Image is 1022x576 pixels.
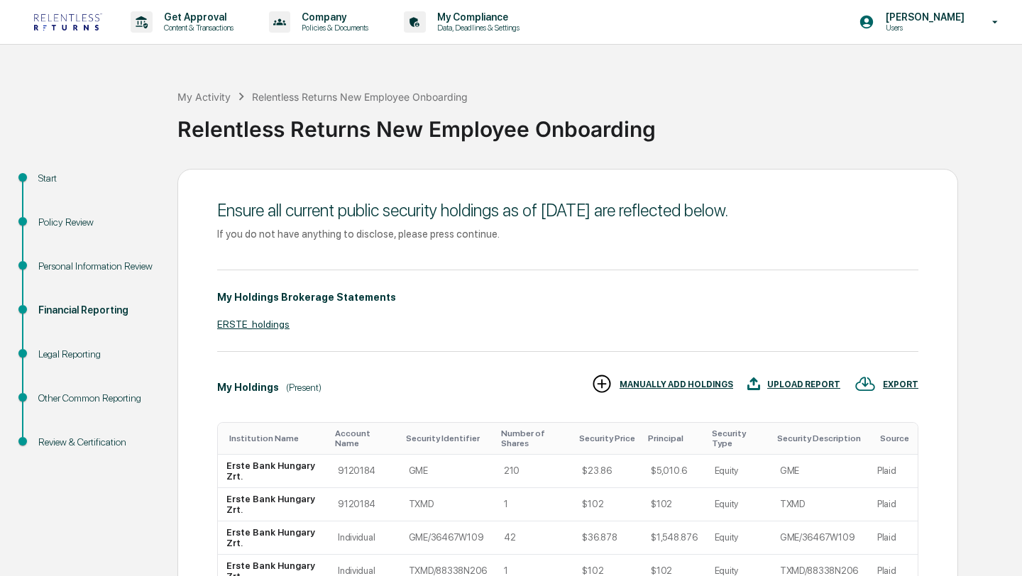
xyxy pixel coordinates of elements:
p: Get Approval [153,11,241,23]
div: My Activity [177,91,231,103]
div: Ensure all current public security holdings as of [DATE] are reflected below. [217,200,918,221]
div: Legal Reporting [38,347,155,362]
p: [PERSON_NAME] [874,11,972,23]
td: $36.878 [573,521,642,555]
img: logo [34,13,102,31]
div: Relentless Returns New Employee Onboarding [177,105,1015,142]
img: EXPORT [855,373,876,394]
td: Plaid [869,488,918,521]
td: GME [400,455,495,488]
td: Equity [706,488,771,521]
td: Plaid [869,455,918,488]
div: Other Common Reporting [38,391,155,406]
p: My Compliance [426,11,527,23]
td: Erste Bank Hungary Zrt. [218,455,329,488]
td: $23.86 [573,455,642,488]
div: Start [38,171,155,186]
td: Individual [329,521,400,555]
div: Personal Information Review [38,259,155,274]
img: UPLOAD REPORT [747,373,760,394]
div: MANUALLY ADD HOLDINGS [620,380,733,389]
td: GME/36467W109 [771,521,869,555]
div: Toggle SortBy [501,428,568,448]
td: 42 [495,521,573,555]
div: Toggle SortBy [648,433,700,443]
p: Company [290,11,375,23]
td: $5,010.6 [642,455,705,488]
div: Toggle SortBy [335,428,395,448]
td: Equity [706,455,771,488]
td: 9120184 [329,455,400,488]
td: TXMD [771,488,869,521]
td: $102 [573,488,642,521]
td: GME/36467W109 [400,521,495,555]
div: Toggle SortBy [229,433,324,443]
div: Toggle SortBy [712,428,766,448]
td: Erste Bank Hungary Zrt. [218,488,329,521]
div: (Present) [286,382,322,393]
td: Erste Bank Hungary Zrt. [218,521,329,555]
div: Financial Reporting [38,303,155,318]
p: Users [874,23,972,33]
div: If you do not have anything to disclose, please press continue. [217,228,918,240]
div: EXPORT [883,380,918,389]
div: Review & Certification [38,435,155,450]
td: $102 [642,488,705,521]
div: My Holdings [217,382,279,393]
p: Content & Transactions [153,23,241,33]
td: Plaid [869,521,918,555]
p: Policies & Documents [290,23,375,33]
iframe: Open customer support [977,529,1015,567]
td: TXMD [400,488,495,521]
td: GME [771,455,869,488]
div: Policy Review [38,215,155,230]
td: 1 [495,488,573,521]
img: MANUALLY ADD HOLDINGS [591,373,612,394]
td: 9120184 [329,488,400,521]
div: UPLOAD REPORT [767,380,840,389]
div: Relentless Returns New Employee Onboarding [252,91,468,103]
div: Toggle SortBy [406,433,490,443]
div: Toggle SortBy [880,433,912,443]
div: My Holdings Brokerage Statements [217,292,396,303]
div: Toggle SortBy [777,433,863,443]
td: $1,548.876 [642,521,705,555]
p: Data, Deadlines & Settings [426,23,527,33]
div: ERSTE_holdings [217,319,918,330]
div: Toggle SortBy [579,433,637,443]
td: 210 [495,455,573,488]
td: Equity [706,521,771,555]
